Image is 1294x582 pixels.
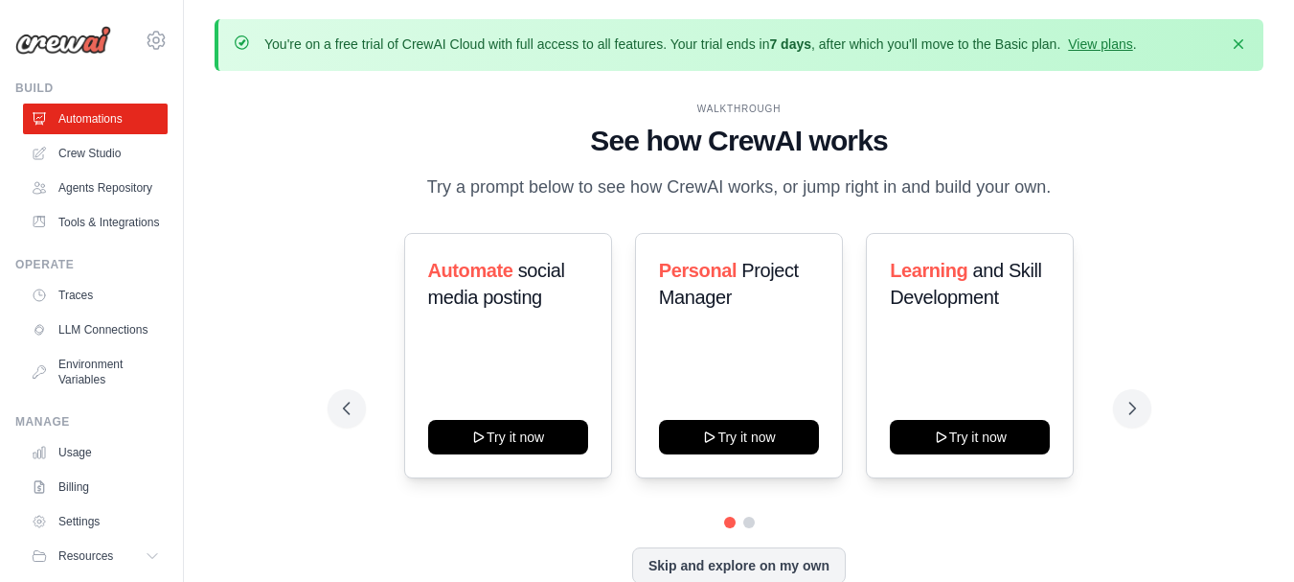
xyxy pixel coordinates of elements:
[890,260,967,281] span: Learning
[23,437,168,468] a: Usage
[890,260,1041,308] span: and Skill Development
[659,260,799,308] span: Project Manager
[264,35,1137,54] p: You're on a free trial of CrewAI Cloud with full access to all features. Your trial ends in , aft...
[428,420,588,454] button: Try it now
[428,260,513,281] span: Automate
[23,138,168,169] a: Crew Studio
[418,174,1061,201] p: Try a prompt below to see how CrewAI works, or jump right in and build your own.
[23,207,168,238] a: Tools & Integrations
[15,81,168,96] div: Build
[890,420,1050,454] button: Try it now
[23,314,168,345] a: LLM Connections
[428,260,565,308] span: social media posting
[23,472,168,502] a: Billing
[23,173,168,203] a: Agents Repository
[23,349,168,395] a: Environment Variables
[15,257,168,272] div: Operate
[343,124,1136,158] h1: See how CrewAI works
[15,26,111,55] img: Logo
[343,102,1136,116] div: WALKTHROUGH
[769,36,811,52] strong: 7 days
[23,280,168,311] a: Traces
[23,104,168,134] a: Automations
[659,420,819,454] button: Try it now
[23,541,168,571] button: Resources
[1068,36,1132,52] a: View plans
[15,414,168,430] div: Manage
[659,260,737,281] span: Personal
[23,506,168,537] a: Settings
[58,548,113,564] span: Resources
